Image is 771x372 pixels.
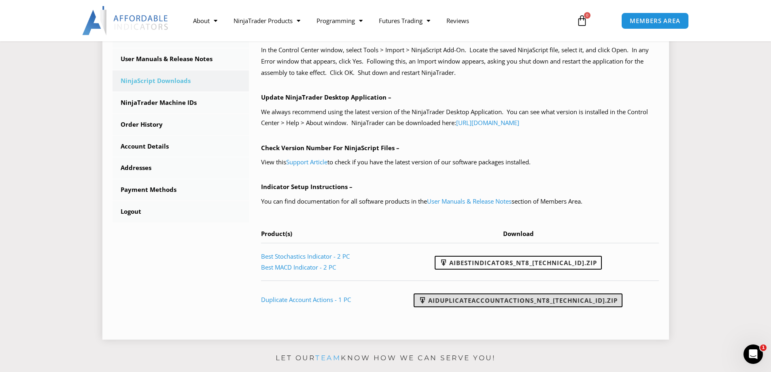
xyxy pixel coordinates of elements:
[225,11,308,30] a: NinjaTrader Products
[113,179,249,200] a: Payment Methods
[503,230,534,238] span: Download
[113,201,249,222] a: Logout
[308,11,371,30] a: Programming
[113,49,249,70] a: User Manuals & Release Notes
[261,144,399,152] b: Check Version Number For NinjaScript Files –
[564,9,600,32] a: 0
[456,119,519,127] a: [URL][DOMAIN_NAME]
[261,183,353,191] b: Indicator Setup Instructions –
[435,256,602,270] a: AIBestIndicators_NT8_[TECHNICAL_ID].zip
[82,6,169,35] img: LogoAI | Affordable Indicators – NinjaTrader
[584,12,590,19] span: 0
[113,136,249,157] a: Account Details
[102,352,669,365] p: Let our know how we can serve you!
[185,11,567,30] nav: Menu
[621,13,689,29] a: MEMBERS AREA
[371,11,438,30] a: Futures Trading
[261,93,391,101] b: Update NinjaTrader Desktop Application –
[113,114,249,135] a: Order History
[113,92,249,113] a: NinjaTrader Machine IDs
[427,197,512,205] a: User Manuals & Release Notes
[261,252,350,260] a: Best Stochastics Indicator - 2 PC
[185,11,225,30] a: About
[113,157,249,179] a: Addresses
[261,106,659,129] p: We always recommend using the latest version of the NinjaTrader Desktop Application. You can see ...
[261,230,292,238] span: Product(s)
[760,344,767,351] span: 1
[743,344,763,364] iframe: Intercom live chat
[113,27,249,222] nav: Account pages
[113,70,249,91] a: NinjaScript Downloads
[261,196,659,207] p: You can find documentation for all software products in the section of Members Area.
[261,295,351,304] a: Duplicate Account Actions - 1 PC
[261,263,336,271] a: Best MACD Indicator - 2 PC
[261,157,659,168] p: View this to check if you have the latest version of our software packages installed.
[630,18,680,24] span: MEMBERS AREA
[414,293,622,307] a: AIDuplicateAccountActions_NT8_[TECHNICAL_ID].zip
[315,354,341,362] a: team
[261,45,659,79] p: In the Control Center window, select Tools > Import > NinjaScript Add-On. Locate the saved NinjaS...
[286,158,327,166] a: Support Article
[438,11,477,30] a: Reviews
